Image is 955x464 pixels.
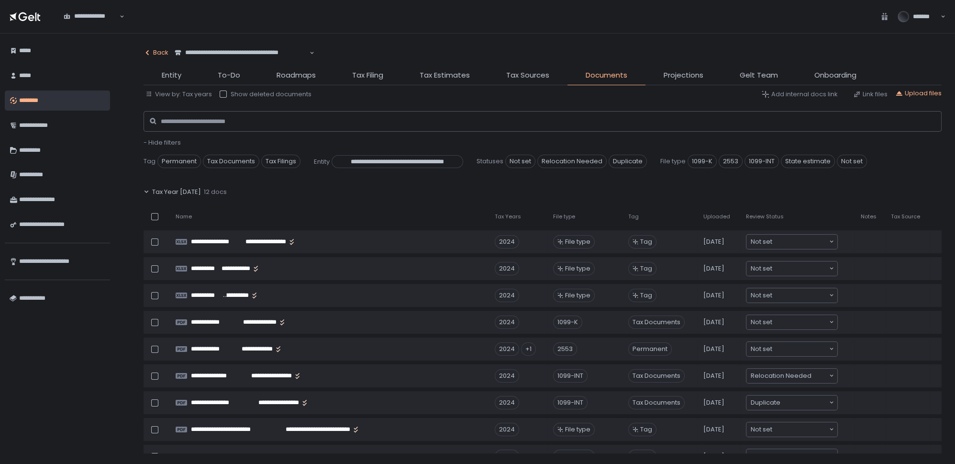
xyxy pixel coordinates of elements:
[495,235,519,249] div: 2024
[152,188,201,196] span: Tax Year [DATE]
[261,155,300,168] span: Tax Filings
[628,342,672,356] span: Permanent
[772,237,828,247] input: Search for option
[746,213,784,220] span: Review Status
[628,396,685,409] span: Tax Documents
[204,188,227,196] span: 12 docs
[746,422,837,437] div: Search for option
[719,155,743,168] span: 2553
[144,157,155,166] span: Tag
[811,371,828,381] input: Search for option
[157,155,201,168] span: Permanent
[703,345,724,353] span: [DATE]
[740,70,778,81] span: Gelt Team
[746,315,837,329] div: Search for option
[814,70,856,81] span: Onboarding
[553,369,588,383] div: 1099-INT
[772,317,828,327] input: Search for option
[553,316,582,329] div: 1099-K
[495,396,519,409] div: 2024
[640,264,652,273] span: Tag
[565,452,590,461] span: File type
[703,213,730,220] span: Uploaded
[57,7,124,26] div: Search for option
[565,291,590,300] span: File type
[495,213,521,220] span: Tax Years
[537,155,607,168] span: Relocation Needed
[853,90,888,99] button: Link files
[495,369,519,383] div: 2024
[565,238,590,246] span: File type
[703,425,724,434] span: [DATE]
[746,288,837,303] div: Search for option
[762,90,838,99] button: Add internal docs link
[628,213,639,220] span: Tag
[586,70,627,81] span: Documents
[144,43,168,62] button: Back
[660,157,686,166] span: File type
[640,291,652,300] span: Tag
[640,425,652,434] span: Tag
[772,291,828,300] input: Search for option
[751,452,772,461] span: Not set
[144,138,181,147] button: - Hide filters
[176,213,192,220] span: Name
[746,261,837,276] div: Search for option
[565,425,590,434] span: File type
[203,155,259,168] span: Tax Documents
[751,237,772,247] span: Not set
[895,89,942,98] button: Upload files
[145,90,212,99] button: View by: Tax years
[891,213,920,220] span: Tax Source
[144,48,168,57] div: Back
[688,155,717,168] span: 1099-K
[746,342,837,356] div: Search for option
[772,425,828,434] input: Search for option
[505,155,535,168] span: Not set
[64,21,119,30] input: Search for option
[746,369,837,383] div: Search for option
[837,155,867,168] span: Not set
[175,57,309,67] input: Search for option
[495,342,519,356] div: 2024
[521,342,536,356] div: +1
[628,369,685,383] span: Tax Documents
[751,398,780,407] span: Duplicate
[168,43,314,63] div: Search for option
[860,213,876,220] span: Notes
[628,316,685,329] span: Tax Documents
[553,213,575,220] span: File type
[781,155,835,168] span: State estimate
[751,371,811,381] span: Relocation Needed
[553,396,588,409] div: 1099-INT
[609,155,647,168] span: Duplicate
[772,452,828,461] input: Search for option
[495,423,519,436] div: 2024
[314,158,330,166] span: Entity
[703,372,724,380] span: [DATE]
[751,291,772,300] span: Not set
[703,398,724,407] span: [DATE]
[495,316,519,329] div: 2024
[746,235,837,249] div: Search for option
[506,70,549,81] span: Tax Sources
[553,342,577,356] div: 2553
[744,155,779,168] span: 1099-INT
[703,452,724,461] span: [DATE]
[703,264,724,273] span: [DATE]
[218,70,240,81] span: To-Do
[352,70,383,81] span: Tax Filing
[420,70,470,81] span: Tax Estimates
[664,70,703,81] span: Projections
[746,396,837,410] div: Search for option
[751,344,772,354] span: Not set
[780,398,828,407] input: Search for option
[751,264,772,273] span: Not set
[746,449,837,464] div: Search for option
[772,344,828,354] input: Search for option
